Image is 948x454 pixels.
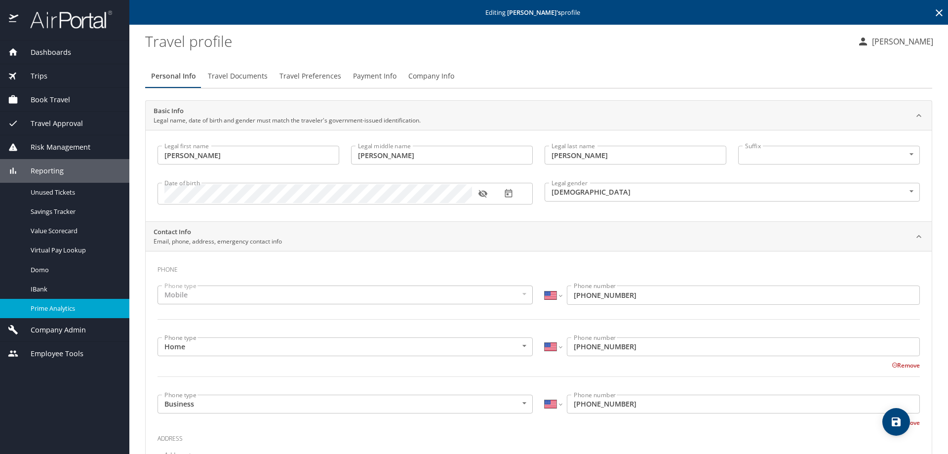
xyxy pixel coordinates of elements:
[853,33,937,50] button: [PERSON_NAME]
[154,237,282,246] p: Email, phone, address, emergency contact info
[208,70,268,83] span: Travel Documents
[145,64,932,88] div: Profile
[869,36,933,47] p: [PERSON_NAME]
[9,10,19,29] img: icon-airportal.png
[545,183,920,202] div: [DEMOGRAPHIC_DATA]
[18,165,64,176] span: Reporting
[31,246,118,255] span: Virtual Pay Lookup
[18,47,71,58] span: Dashboards
[31,188,118,197] span: Unused Tickets
[18,118,83,129] span: Travel Approval
[154,116,421,125] p: Legal name, date of birth and gender must match the traveler's government-issued identification.
[31,226,118,236] span: Value Scorecard
[145,26,849,56] h1: Travel profile
[738,146,920,165] div: ​
[18,142,90,153] span: Risk Management
[31,265,118,275] span: Domo
[882,408,910,436] button: save
[158,395,533,413] div: Business
[158,259,920,276] h3: Phone
[31,285,118,294] span: IBank
[353,70,396,83] span: Payment Info
[146,222,932,251] div: Contact InfoEmail, phone, address, emergency contact info
[31,304,118,313] span: Prime Analytics
[892,361,920,370] button: Remove
[408,70,454,83] span: Company Info
[18,348,83,359] span: Employee Tools
[507,8,561,17] strong: [PERSON_NAME] 's
[132,9,945,16] p: Editing profile
[158,428,920,445] h3: Address
[146,101,932,130] div: Basic InfoLegal name, date of birth and gender must match the traveler's government-issued identi...
[19,10,112,29] img: airportal-logo.png
[18,94,70,105] span: Book Travel
[18,71,47,82] span: Trips
[151,70,196,83] span: Personal Info
[279,70,341,83] span: Travel Preferences
[158,337,533,356] div: Home
[18,325,86,335] span: Company Admin
[154,106,421,116] h2: Basic Info
[146,130,932,221] div: Basic InfoLegal name, date of birth and gender must match the traveler's government-issued identi...
[158,286,533,304] div: Mobile
[31,207,118,216] span: Savings Tracker
[154,227,282,237] h2: Contact Info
